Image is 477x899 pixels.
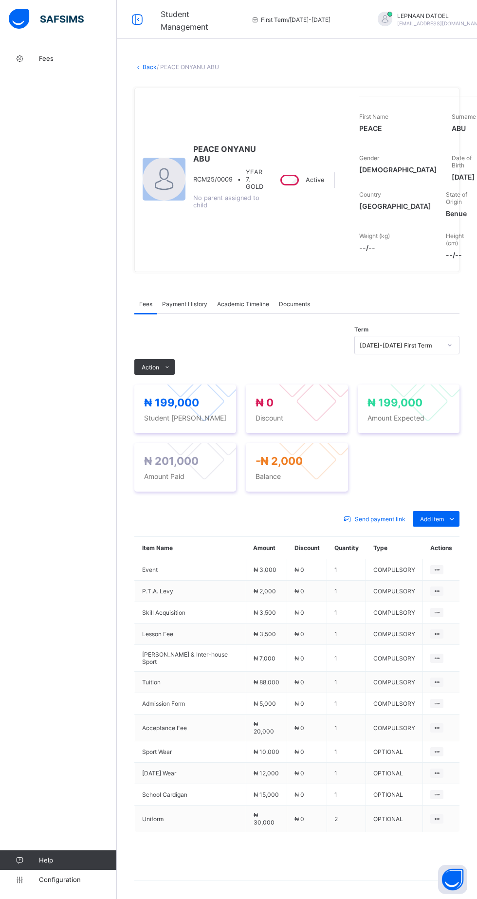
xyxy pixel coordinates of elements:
[294,724,304,732] span: ₦ 0
[217,300,269,308] span: Academic Timeline
[161,9,208,32] span: Student Management
[142,587,238,595] span: P.T.A. Levy
[359,124,437,132] span: PEACE
[327,806,366,832] td: 2
[306,176,324,183] span: Active
[446,191,467,205] span: State of Origin
[254,748,279,755] span: ₦ 10,000
[294,587,304,595] span: ₦ 0
[446,232,464,247] span: Height (cm)
[452,113,476,120] span: Surname
[359,154,379,162] span: Gender
[367,414,450,422] span: Amount Expected
[294,566,304,573] span: ₦ 0
[254,655,275,662] span: ₦ 7,000
[294,700,304,707] span: ₦ 0
[327,624,366,645] td: 1
[366,624,423,645] td: COMPULSORY
[327,581,366,602] td: 1
[144,414,226,422] span: Student [PERSON_NAME]
[366,581,423,602] td: COMPULSORY
[254,679,279,686] span: ₦ 88,000
[254,770,279,777] span: ₦ 12,000
[327,715,366,741] td: 1
[423,537,459,559] th: Actions
[327,784,366,806] td: 1
[142,724,238,732] span: Acceptance Fee
[355,515,405,523] span: Send payment link
[327,559,366,581] td: 1
[327,645,366,672] td: 1
[359,232,390,239] span: Weight (kg)
[162,300,207,308] span: Payment History
[327,602,366,624] td: 1
[246,168,263,190] span: YEAR 7, GOLD
[327,537,366,559] th: Quantity
[142,700,238,707] span: Admission Form
[251,16,330,23] span: session/term information
[142,791,238,798] span: School Cardigan
[366,645,423,672] td: COMPULSORY
[294,630,304,638] span: ₦ 0
[327,741,366,763] td: 1
[9,9,84,29] img: safsims
[256,455,303,467] span: -₦ 2,000
[359,243,431,252] span: --/--
[142,609,238,616] span: Skill Acquisition
[193,144,263,164] span: PEACE ONYANU ABU
[39,876,116,883] span: Configuration
[139,300,152,308] span: Fees
[360,342,441,349] div: [DATE]-[DATE] First Term
[452,154,472,169] span: Date of Birth
[452,173,476,181] span: [DATE]
[327,693,366,715] td: 1
[359,165,437,174] span: [DEMOGRAPHIC_DATA]
[420,515,444,523] span: Add item
[366,784,423,806] td: OPTIONAL
[142,566,238,573] span: Event
[294,815,304,823] span: ₦ 0
[135,537,246,559] th: Item Name
[39,55,117,62] span: Fees
[254,587,276,595] span: ₦ 2,000
[142,770,238,777] span: [DATE] Wear
[354,326,368,333] span: Term
[294,770,304,777] span: ₦ 0
[294,679,304,686] span: ₦ 0
[254,791,279,798] span: ₦ 15,000
[446,251,472,259] span: --/--
[254,811,275,826] span: ₦ 30,000
[327,763,366,784] td: 1
[359,202,431,210] span: [GEOGRAPHIC_DATA]
[279,300,310,308] span: Documents
[254,700,276,707] span: ₦ 5,000
[142,630,238,638] span: Lesson Fee
[366,693,423,715] td: COMPULSORY
[142,651,238,665] span: [PERSON_NAME] & Inter-house Sport
[327,672,366,693] td: 1
[256,472,338,480] span: Balance
[359,191,381,198] span: Country
[366,602,423,624] td: COMPULSORY
[446,209,472,218] span: Benue
[142,364,159,371] span: Action
[294,791,304,798] span: ₦ 0
[366,559,423,581] td: COMPULSORY
[39,856,116,864] span: Help
[143,63,157,71] a: Back
[254,720,274,735] span: ₦ 20,000
[157,63,219,71] span: / PEACE ONYANU ABU
[366,741,423,763] td: OPTIONAL
[246,537,287,559] th: Amount
[367,396,422,409] span: ₦ 199,000
[193,176,233,183] span: RCM25/0009
[359,113,388,120] span: First Name
[142,748,238,755] span: Sport Wear
[366,806,423,832] td: OPTIONAL
[254,630,276,638] span: ₦ 3,500
[193,194,259,209] span: No parent assigned to child
[294,655,304,662] span: ₦ 0
[254,609,276,616] span: ₦ 3,500
[144,396,199,409] span: ₦ 199,000
[294,748,304,755] span: ₦ 0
